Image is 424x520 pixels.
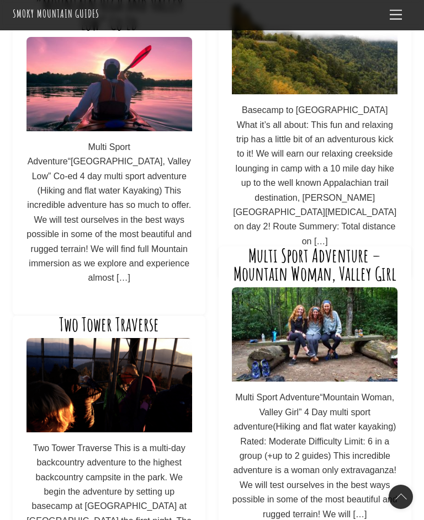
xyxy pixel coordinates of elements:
a: Two Tower Traverse [59,313,159,336]
a: Menu [385,4,407,26]
a: Smoky Mountain Guides [13,7,99,20]
img: kayaking-1149886_1920-min [26,37,192,131]
img: smokymountainguides.com-women_only-03 [232,287,397,382]
a: Multi Sport Adventure – Mountain Woman, Valley Girl [234,244,396,286]
p: Basecamp to [GEOGRAPHIC_DATA] What it’s all about: This fun and relaxing trip has a little bit of... [232,103,397,249]
p: Multi Sport Adventure“[GEOGRAPHIC_DATA], Valley Low” Co-ed 4 day multi sport adventure (Hiking an... [26,140,192,286]
img: 1448640031340-min [26,338,192,432]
